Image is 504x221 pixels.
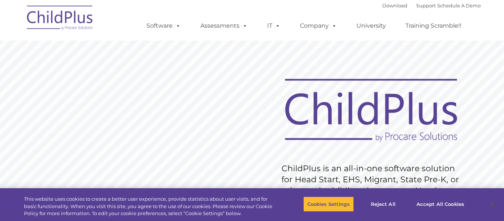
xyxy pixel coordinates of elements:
div: This website uses cookies to create a better user experience, provide statistics about user visit... [24,196,277,217]
button: Accept All Cookies [412,196,468,212]
button: Close [484,196,500,212]
a: Software [139,18,188,33]
font: | [382,3,481,8]
img: ChildPlus by Procare Solutions [23,0,97,37]
a: University [349,18,393,33]
a: Training Scramble!! [398,18,469,33]
button: Cookies Settings [303,196,354,212]
a: IT [260,18,288,33]
a: Company [293,18,344,33]
a: Assessments [193,18,255,33]
a: Support [416,3,436,8]
a: Schedule A Demo [437,3,481,8]
button: Reject All [360,196,406,212]
a: Download [382,3,407,8]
